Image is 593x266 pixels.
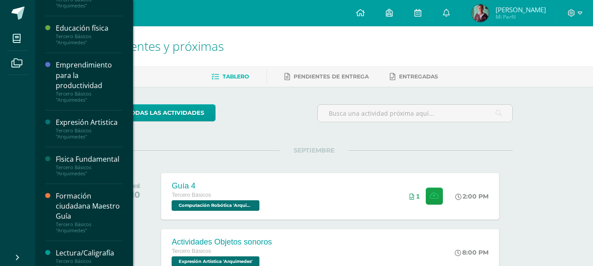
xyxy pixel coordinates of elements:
a: Pendientes de entrega [284,70,369,84]
span: 1 [416,193,420,200]
span: Entregadas [399,73,438,80]
div: Tercero Básicos "Arquimedes" [56,221,122,234]
span: Tercero Básicos [172,192,211,198]
span: Computación Robótica 'Arquimedes' [172,200,259,211]
div: Formación ciudadana Maestro Guía [56,191,122,221]
a: Educación físicaTercero Básicos "Arquimedes" [56,23,122,46]
span: Actividades recientes y próximas [46,38,224,54]
a: Fìsica FundamentalTercero Básicos "Arquimedes" [56,154,122,177]
div: MIÉ [130,183,140,189]
span: SEPTIEMBRE [280,146,349,154]
a: Tablero [212,70,249,84]
div: 10 [130,189,140,200]
span: Mi Perfil [496,13,546,21]
span: Tablero [223,73,249,80]
span: Pendientes de entrega [294,73,369,80]
div: Archivos entregados [410,193,420,200]
div: Lectura/Caligrafía [56,248,122,258]
div: 2:00 PM [455,192,489,200]
a: Formación ciudadana Maestro GuíaTercero Básicos "Arquimedes" [56,191,122,234]
span: [PERSON_NAME] [496,5,546,14]
div: Actividades Objetos sonoros [172,238,272,247]
a: todas las Actividades [115,104,216,121]
div: Expresión Artistica [56,117,122,128]
div: Emprendimiento para la productividad [56,60,122,90]
img: 8bd5dd2a82216a9066a4a0ba7af9a2c7.png [471,4,489,22]
span: Tercero Básicos [172,248,211,254]
div: Tercero Básicos "Arquimedes" [56,164,122,177]
div: Tercero Básicos "Arquimedes" [56,128,122,140]
div: Tercero Básicos "Arquimedes" [56,91,122,103]
div: Guía 4 [172,181,262,191]
a: Emprendimiento para la productividadTercero Básicos "Arquimedes" [56,60,122,103]
div: 8:00 PM [455,248,489,256]
a: Entregadas [390,70,438,84]
a: Expresión ArtisticaTercero Básicos "Arquimedes" [56,117,122,140]
div: Educación física [56,23,122,33]
input: Busca una actividad próxima aquí... [318,105,512,122]
div: Fìsica Fundamental [56,154,122,164]
div: Tercero Básicos "Arquimedes" [56,33,122,46]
